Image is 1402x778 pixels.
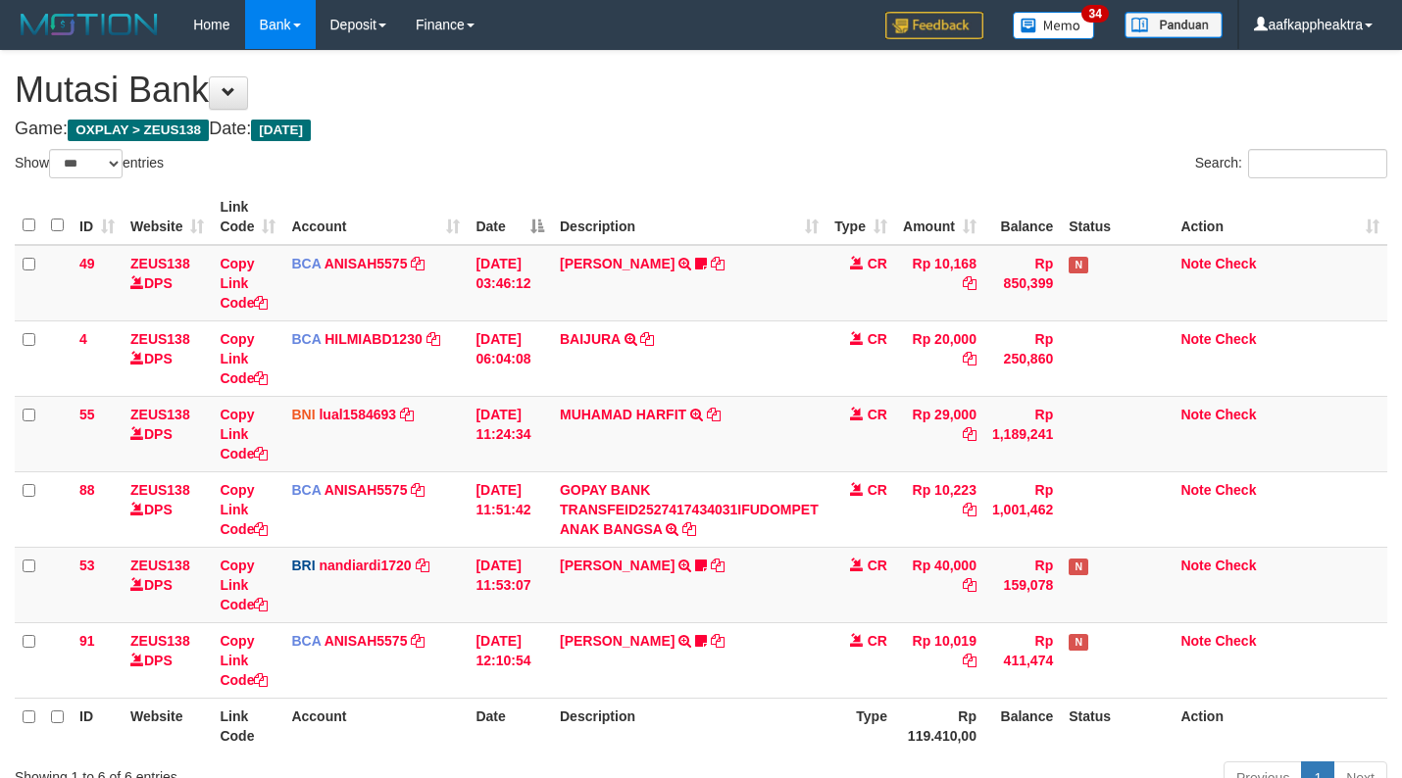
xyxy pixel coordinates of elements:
[711,256,725,271] a: Copy INA PAUJANAH to clipboard
[826,189,895,245] th: Type: activate to sort column ascending
[130,633,190,649] a: ZEUS138
[895,622,984,698] td: Rp 10,019
[123,698,212,754] th: Website
[984,547,1061,622] td: Rp 159,078
[123,189,212,245] th: Website: activate to sort column ascending
[1061,189,1173,245] th: Status
[15,149,164,178] label: Show entries
[868,256,887,271] span: CR
[291,482,321,498] span: BCA
[711,558,725,573] a: Copy BASILIUS CHARL to clipboard
[220,407,268,462] a: Copy Link Code
[72,698,123,754] th: ID
[468,396,552,471] td: [DATE] 11:24:34
[79,482,95,498] span: 88
[130,558,190,573] a: ZEUS138
[325,331,423,347] a: HILMIABD1230
[1215,558,1256,573] a: Check
[984,245,1061,321] td: Rp 850,399
[984,396,1061,471] td: Rp 1,189,241
[468,622,552,698] td: [DATE] 12:10:54
[130,331,190,347] a: ZEUS138
[1173,189,1387,245] th: Action: activate to sort column ascending
[251,120,311,141] span: [DATE]
[868,633,887,649] span: CR
[79,633,95,649] span: 91
[1195,149,1387,178] label: Search:
[468,471,552,547] td: [DATE] 11:51:42
[895,245,984,321] td: Rp 10,168
[319,407,396,422] a: lual1584693
[963,275,976,291] a: Copy Rp 10,168 to clipboard
[1180,407,1211,422] a: Note
[220,558,268,612] a: Copy Link Code
[325,633,408,649] a: ANISAH5575
[963,577,976,593] a: Copy Rp 40,000 to clipboard
[1215,256,1256,271] a: Check
[411,633,425,649] a: Copy ANISAH5575 to clipboard
[1069,559,1088,575] span: Has Note
[984,320,1061,396] td: Rp 250,860
[130,482,190,498] a: ZEUS138
[895,189,984,245] th: Amount: activate to sort column ascending
[984,471,1061,547] td: Rp 1,001,462
[1215,407,1256,422] a: Check
[283,189,468,245] th: Account: activate to sort column ascending
[868,482,887,498] span: CR
[895,547,984,622] td: Rp 40,000
[1081,5,1108,23] span: 34
[1013,12,1095,39] img: Button%20Memo.svg
[895,396,984,471] td: Rp 29,000
[319,558,411,573] a: nandiardi1720
[1180,256,1211,271] a: Note
[895,320,984,396] td: Rp 20,000
[130,407,190,422] a: ZEUS138
[212,698,283,754] th: Link Code
[411,482,425,498] a: Copy ANISAH5575 to clipboard
[826,698,895,754] th: Type
[291,633,321,649] span: BCA
[984,189,1061,245] th: Balance
[552,189,826,245] th: Description: activate to sort column ascending
[416,558,429,573] a: Copy nandiardi1720 to clipboard
[1180,331,1211,347] a: Note
[868,558,887,573] span: CR
[707,407,721,422] a: Copy MUHAMAD HARFIT to clipboard
[560,633,675,649] a: [PERSON_NAME]
[220,633,268,688] a: Copy Link Code
[325,482,408,498] a: ANISAH5575
[49,149,123,178] select: Showentries
[123,245,212,321] td: DPS
[79,331,87,347] span: 4
[291,331,321,347] span: BCA
[560,558,675,573] a: [PERSON_NAME]
[130,256,190,271] a: ZEUS138
[426,331,440,347] a: Copy HILMIABD1230 to clipboard
[291,256,321,271] span: BCA
[560,256,675,271] a: [PERSON_NAME]
[123,396,212,471] td: DPS
[325,256,408,271] a: ANISAH5575
[79,558,95,573] span: 53
[468,189,552,245] th: Date: activate to sort column descending
[682,521,696,537] a: Copy GOPAY BANK TRANSFEID2527417434031IFUDOMPET ANAK BANGSA to clipboard
[1215,633,1256,649] a: Check
[291,558,315,573] span: BRI
[1180,482,1211,498] a: Note
[1061,698,1173,754] th: Status
[123,622,212,698] td: DPS
[79,407,95,422] span: 55
[963,653,976,668] a: Copy Rp 10,019 to clipboard
[868,407,887,422] span: CR
[220,256,268,311] a: Copy Link Code
[468,320,552,396] td: [DATE] 06:04:08
[400,407,414,422] a: Copy lual1584693 to clipboard
[123,320,212,396] td: DPS
[15,10,164,39] img: MOTION_logo.png
[885,12,983,39] img: Feedback.jpg
[1069,257,1088,273] span: Has Note
[283,698,468,754] th: Account
[411,256,425,271] a: Copy ANISAH5575 to clipboard
[123,547,212,622] td: DPS
[468,245,552,321] td: [DATE] 03:46:12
